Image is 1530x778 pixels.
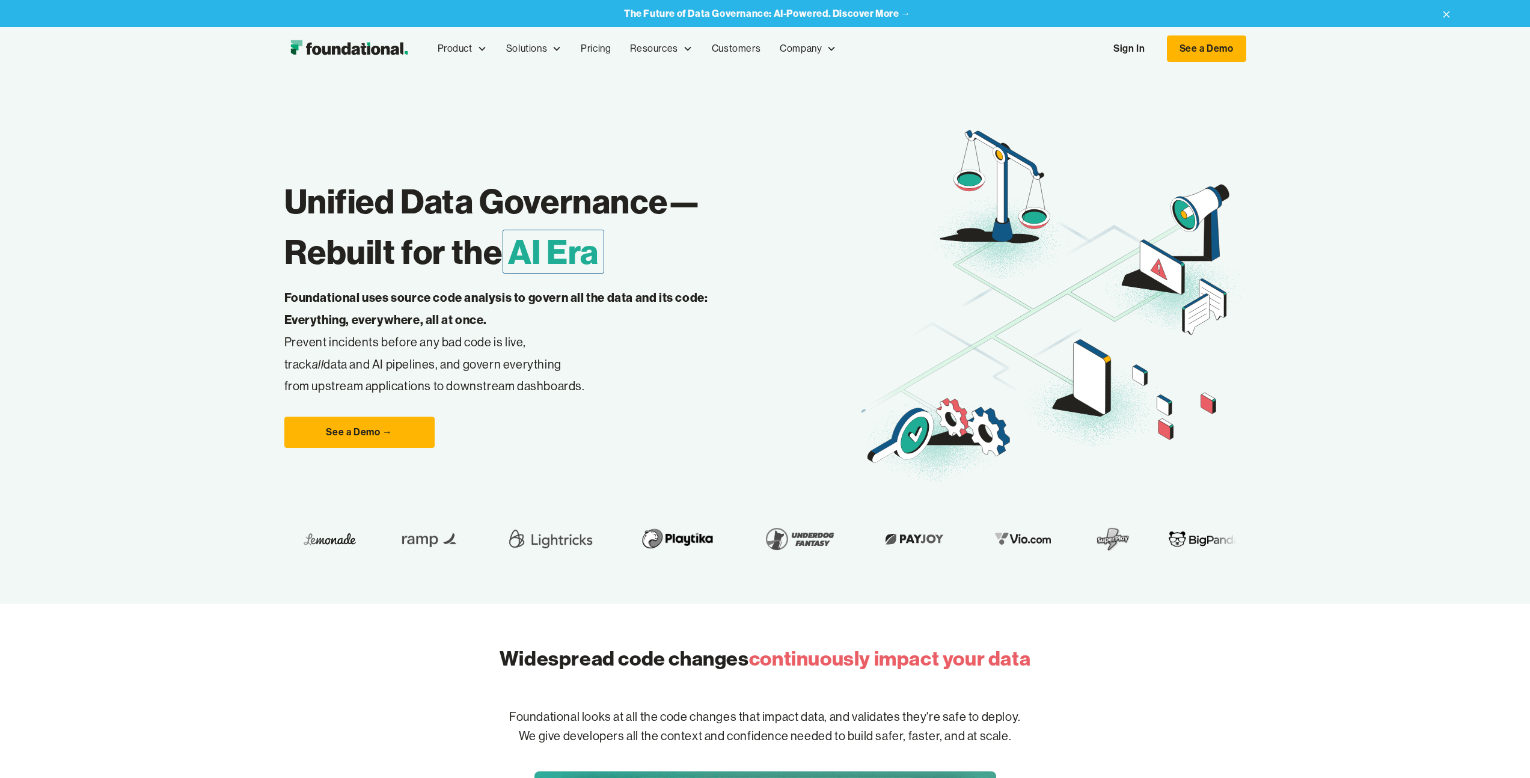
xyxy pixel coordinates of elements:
div: Resources [630,41,678,57]
div: Company [770,29,846,69]
span: AI Era [503,230,605,274]
strong: The Future of Data Governance: AI-Powered. Discover More → [624,7,911,19]
div: Product [438,41,473,57]
h2: Widespread code changes [500,645,1030,673]
span: continuously impact your data [749,646,1030,671]
strong: Foundational uses source code analysis to govern all the data and its code: Everything, everywher... [284,290,708,327]
img: Playtika [635,522,721,556]
div: Resources [620,29,702,69]
a: Customers [702,29,770,69]
div: Solutions [497,29,571,69]
div: Solutions [506,41,547,57]
img: BigPanda [1169,530,1240,548]
a: Sign In [1101,36,1157,61]
p: Prevent incidents before any bad code is live, track data and AI pipelines, and govern everything... [284,287,746,397]
a: home [284,37,414,61]
p: Foundational looks at all the code changes that impact data, and validates they're safe to deploy... [381,688,1150,765]
em: all [312,357,324,372]
img: SuperPlay [1097,522,1130,556]
img: Lightricks [505,522,596,556]
img: Foundational Logo [284,37,414,61]
img: Payjoy [879,530,950,548]
h1: Unified Data Governance— Rebuilt for the [284,176,861,277]
a: The Future of Data Governance: AI-Powered. Discover More → [624,8,911,19]
div: Product [428,29,497,69]
img: Lemonade [304,530,356,548]
img: Underdog Fantasy [759,522,840,556]
img: Ramp [394,522,467,556]
a: Pricing [571,29,620,69]
a: See a Demo → [284,417,435,448]
a: See a Demo [1167,35,1246,62]
img: Vio.com [988,530,1058,548]
div: Company [780,41,822,57]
